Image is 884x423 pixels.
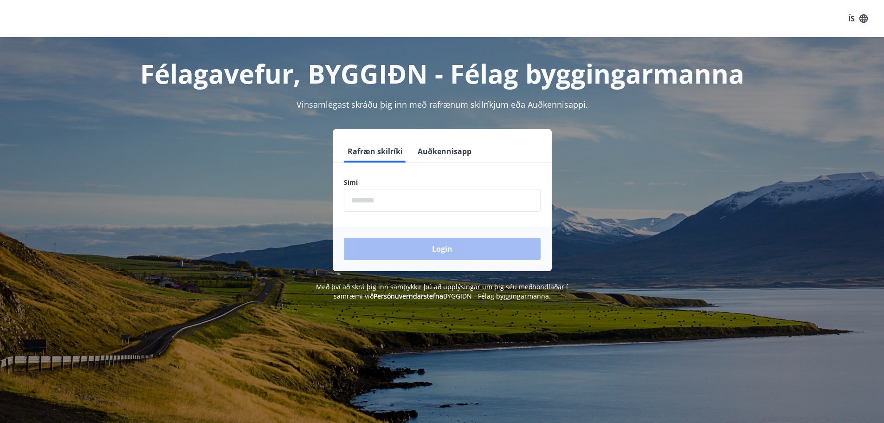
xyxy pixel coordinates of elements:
label: Sími [344,178,541,187]
span: Með því að skrá þig inn samþykkir þú að upplýsingar um þig séu meðhöndlaðar í samræmi við BYGGIÐN... [316,282,568,300]
button: Auðkennisapp [414,140,475,163]
button: Rafræn skilríki [344,140,407,163]
a: Persónuverndarstefna [374,292,443,300]
span: Vinsamlegast skráðu þig inn með rafrænum skilríkjum eða Auðkennisappi. [297,99,588,110]
button: ÍS [843,10,873,27]
h1: Félagavefur, BYGGIÐN - Félag byggingarmanna [119,56,765,91]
